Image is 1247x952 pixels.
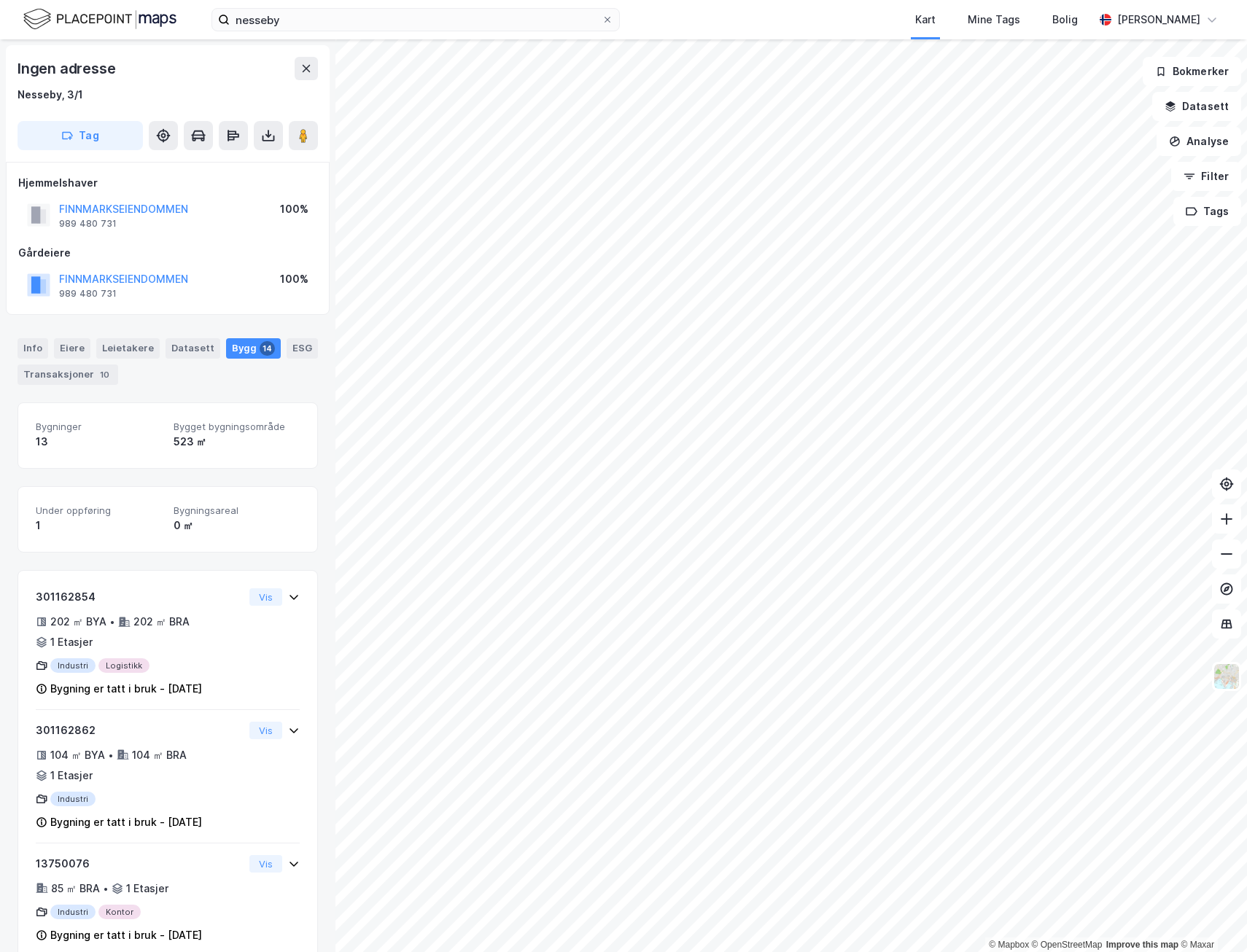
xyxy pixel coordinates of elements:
[968,11,1020,28] div: Mine Tags
[174,517,300,534] div: 0 ㎡
[249,855,282,873] button: Vis
[18,121,143,150] button: Tag
[59,288,117,300] div: 989 480 731
[1157,127,1241,156] button: Analyse
[50,767,93,784] div: 1 Etasjer
[249,588,282,606] button: Vis
[174,433,300,450] div: 523 ㎡
[18,364,118,385] div: Transaksjoner
[97,367,112,382] div: 10
[109,616,115,628] div: •
[18,57,118,80] div: Ingen adresse
[18,86,83,104] div: Nesseby, 3/1
[287,338,318,359] div: ESG
[230,9,602,31] input: Søk på adresse, matrikkel, gårdeiere, leietakere eller personer
[18,338,48,359] div: Info
[50,680,202,698] div: Bygning er tatt i bruk - [DATE]
[51,880,100,897] div: 85 ㎡ BRA
[108,749,114,761] div: •
[50,613,106,631] div: 202 ㎡ BYA
[226,338,281,359] div: Bygg
[1052,11,1078,28] div: Bolig
[249,722,282,739] button: Vis
[36,504,162,517] span: Under oppføring
[50,814,202,831] div: Bygning er tatt i bruk - [DATE]
[36,433,162,450] div: 13
[59,218,117,230] div: 989 480 731
[18,174,317,192] div: Hjemmelshaver
[1171,162,1241,191] button: Filter
[36,421,162,433] span: Bygninger
[126,880,168,897] div: 1 Etasjer
[1174,882,1247,952] iframe: Chat Widget
[1213,663,1240,690] img: Z
[260,341,275,356] div: 14
[133,613,190,631] div: 202 ㎡ BRA
[280,270,308,288] div: 100%
[1174,882,1247,952] div: Kontrollprogram for chat
[96,338,160,359] div: Leietakere
[989,940,1029,950] a: Mapbox
[1152,92,1241,121] button: Datasett
[174,504,300,517] span: Bygningsareal
[132,746,187,764] div: 104 ㎡ BRA
[54,338,90,359] div: Eiere
[280,200,308,218] div: 100%
[36,855,244,873] div: 13750076
[36,588,244,606] div: 301162854
[1117,11,1200,28] div: [PERSON_NAME]
[50,746,105,764] div: 104 ㎡ BYA
[166,338,220,359] div: Datasett
[1173,197,1241,226] button: Tags
[50,633,93,651] div: 1 Etasjer
[103,883,109,894] div: •
[915,11,936,28] div: Kart
[36,722,244,739] div: 301162862
[23,7,176,32] img: logo.f888ab2527a4732fd821a326f86c7f29.svg
[1143,57,1241,86] button: Bokmerker
[1106,940,1178,950] a: Improve this map
[1032,940,1103,950] a: OpenStreetMap
[18,244,317,262] div: Gårdeiere
[36,517,162,534] div: 1
[50,926,202,944] div: Bygning er tatt i bruk - [DATE]
[174,421,300,433] span: Bygget bygningsområde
